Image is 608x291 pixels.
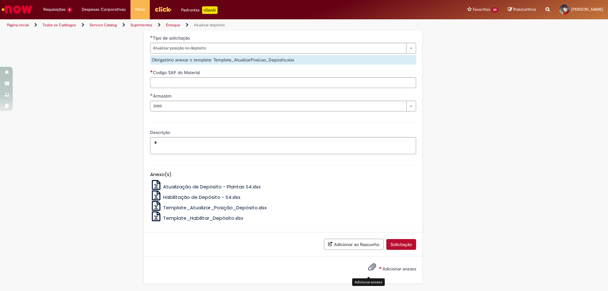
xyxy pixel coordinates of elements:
[153,35,191,41] span: Tipo de solicitação
[163,215,243,221] span: Template_Habilitar_Depósito.xlsx
[5,19,401,31] ul: Trilhas de página
[90,22,117,28] a: Service Catalog
[150,77,416,88] input: Codigo SAP do Material
[42,22,76,28] a: Todos os Catálogos
[150,183,261,190] a: Atualização de Depósito - Plantas S4.xlsx
[7,22,29,28] a: Página inicial
[150,204,267,211] a: Template_Atualizar_Posição_Depósito.xlsx
[135,6,145,13] span: More
[150,93,153,96] span: Obrigatório Preenchido
[150,137,416,154] textarea: Descrição
[43,6,66,13] span: Requisições
[150,55,416,65] div: Obrigatório anexar o template: Template_AtualizarPosicao_Deposito.xlsx
[181,6,218,14] div: Padroniza
[130,22,152,28] a: Suprimentos
[67,7,72,13] span: 9
[155,4,172,14] img: click_logo_yellow_360x200.png
[150,70,153,73] span: Necessários
[383,266,416,272] span: Adicionar anexos
[571,7,603,12] span: [PERSON_NAME]
[153,70,201,75] span: Codigo SAP do Material
[163,204,267,211] span: Template_Atualizar_Posição_Depósito.xlsx
[166,22,180,28] a: Estoque
[153,101,403,111] span: 3000
[508,7,536,13] a: Rascunhos
[150,215,244,221] a: Template_Habilitar_Depósito.xlsx
[194,22,225,28] a: Atualizar depósito
[153,43,403,53] span: Atualizar posição no depósito
[153,93,173,99] span: Armazém
[491,7,498,13] span: 29
[150,35,153,38] span: Obrigatório Preenchido
[150,172,416,177] h5: Anexo(s)
[324,239,383,250] button: Adicionar ao Rascunho
[386,239,416,250] button: Solicitação
[163,194,240,200] span: Habilitação de Depósito - S4.xlsx
[150,194,241,200] a: Habilitação de Depósito - S4.xlsx
[513,6,536,12] span: Rascunhos
[82,6,126,13] span: Despesas Corporativas
[366,261,378,276] button: Adicionar anexos
[1,3,33,16] img: ServiceNow
[473,6,490,13] span: Favoritos
[202,6,218,14] p: +GenAi
[150,130,171,135] span: Descrição
[352,278,385,286] div: Adicionar anexos
[163,183,261,190] span: Atualização de Depósito - Plantas S4.xlsx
